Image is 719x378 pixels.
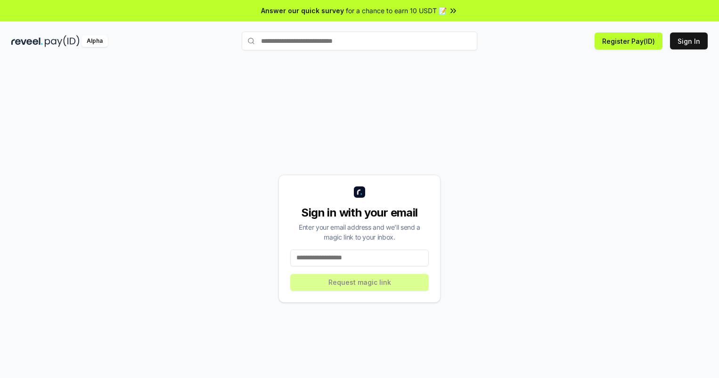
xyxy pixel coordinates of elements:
button: Register Pay(ID) [595,32,662,49]
img: reveel_dark [11,35,43,47]
img: pay_id [45,35,80,47]
span: Answer our quick survey [261,6,344,16]
div: Sign in with your email [290,205,429,220]
div: Enter your email address and we’ll send a magic link to your inbox. [290,222,429,242]
div: Alpha [82,35,108,47]
button: Sign In [670,32,708,49]
span: for a chance to earn 10 USDT 📝 [346,6,447,16]
img: logo_small [354,186,365,198]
